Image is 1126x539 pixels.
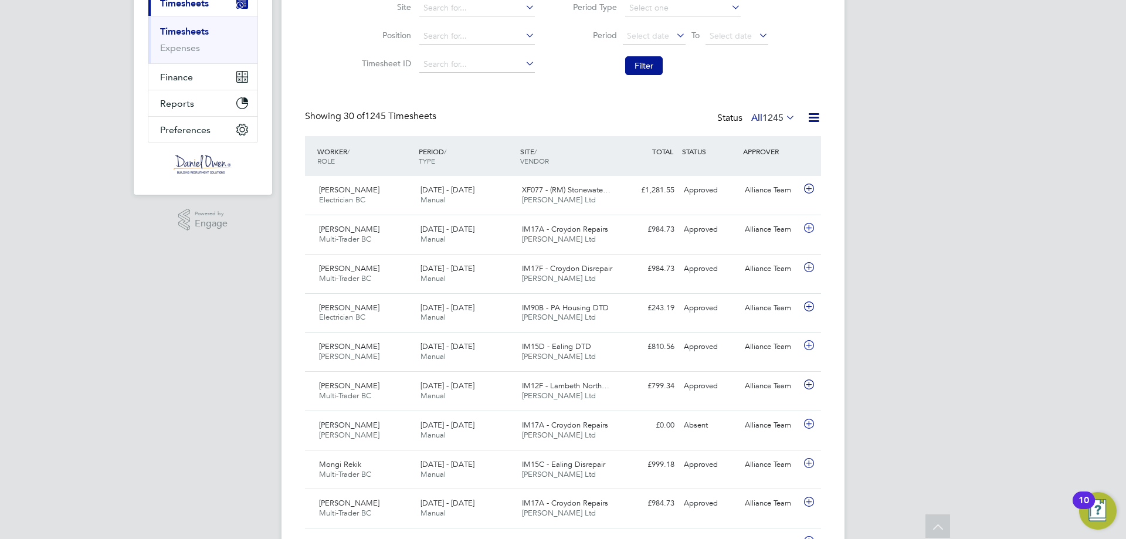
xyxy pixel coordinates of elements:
[564,30,617,40] label: Period
[618,377,679,396] div: £799.34
[618,181,679,200] div: £1,281.55
[420,195,446,205] span: Manual
[740,181,801,200] div: Alliance Team
[618,337,679,357] div: £810.56
[314,141,416,171] div: WORKER
[679,337,740,357] div: Approved
[420,430,446,440] span: Manual
[522,459,605,469] span: IM15C - Ealing Disrepair
[679,259,740,279] div: Approved
[520,156,549,165] span: VENDOR
[319,469,371,479] span: Multi-Trader BC
[420,312,446,322] span: Manual
[740,337,801,357] div: Alliance Team
[522,312,596,322] span: [PERSON_NAME] Ltd
[740,220,801,239] div: Alliance Team
[419,56,535,73] input: Search for...
[178,209,228,231] a: Powered byEngage
[174,155,232,174] img: danielowen-logo-retina.png
[625,56,663,75] button: Filter
[618,455,679,474] div: £999.18
[679,377,740,396] div: Approved
[420,391,446,401] span: Manual
[618,259,679,279] div: £984.73
[534,147,537,156] span: /
[419,28,535,45] input: Search for...
[564,2,617,12] label: Period Type
[319,234,371,244] span: Multi-Trader BC
[740,455,801,474] div: Alliance Team
[319,273,371,283] span: Multi-Trader BC
[160,26,209,37] a: Timesheets
[740,141,801,162] div: APPROVER
[344,110,436,122] span: 1245 Timesheets
[358,30,411,40] label: Position
[522,430,596,440] span: [PERSON_NAME] Ltd
[160,72,193,83] span: Finance
[740,377,801,396] div: Alliance Team
[740,299,801,318] div: Alliance Team
[160,42,200,53] a: Expenses
[319,303,379,313] span: [PERSON_NAME]
[679,141,740,162] div: STATUS
[679,181,740,200] div: Approved
[319,498,379,508] span: [PERSON_NAME]
[627,30,669,41] span: Select date
[319,185,379,195] span: [PERSON_NAME]
[344,110,365,122] span: 30 of
[618,299,679,318] div: £243.19
[717,110,798,127] div: Status
[522,381,609,391] span: IM12F - Lambeth North…
[358,2,411,12] label: Site
[618,220,679,239] div: £984.73
[679,494,740,513] div: Approved
[160,98,194,109] span: Reports
[420,263,474,273] span: [DATE] - [DATE]
[319,195,365,205] span: Electrician BC
[319,312,365,322] span: Electrician BC
[688,28,703,43] span: To
[679,299,740,318] div: Approved
[420,303,474,313] span: [DATE] - [DATE]
[420,420,474,430] span: [DATE] - [DATE]
[522,273,596,283] span: [PERSON_NAME] Ltd
[319,391,371,401] span: Multi-Trader BC
[710,30,752,41] span: Select date
[420,273,446,283] span: Manual
[319,381,379,391] span: [PERSON_NAME]
[419,156,435,165] span: TYPE
[148,155,258,174] a: Go to home page
[358,58,411,69] label: Timesheet ID
[740,494,801,513] div: Alliance Team
[148,16,257,63] div: Timesheets
[317,156,335,165] span: ROLE
[679,455,740,474] div: Approved
[517,141,619,171] div: SITE
[1079,492,1117,530] button: Open Resource Center, 10 new notifications
[522,195,596,205] span: [PERSON_NAME] Ltd
[679,220,740,239] div: Approved
[420,224,474,234] span: [DATE] - [DATE]
[522,498,608,508] span: IM17A - Croydon Repairs
[762,112,784,124] span: 1245
[319,459,361,469] span: Mongi Rekik
[618,494,679,513] div: £984.73
[160,124,211,135] span: Preferences
[740,416,801,435] div: Alliance Team
[420,234,446,244] span: Manual
[416,141,517,171] div: PERIOD
[522,391,596,401] span: [PERSON_NAME] Ltd
[420,498,474,508] span: [DATE] - [DATE]
[522,185,611,195] span: XF077 - (RM) Stonewate…
[420,459,474,469] span: [DATE] - [DATE]
[679,416,740,435] div: Absent
[618,416,679,435] div: £0.00
[319,341,379,351] span: [PERSON_NAME]
[444,147,446,156] span: /
[319,420,379,430] span: [PERSON_NAME]
[347,147,350,156] span: /
[522,351,596,361] span: [PERSON_NAME] Ltd
[420,341,474,351] span: [DATE] - [DATE]
[148,64,257,90] button: Finance
[740,259,801,279] div: Alliance Team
